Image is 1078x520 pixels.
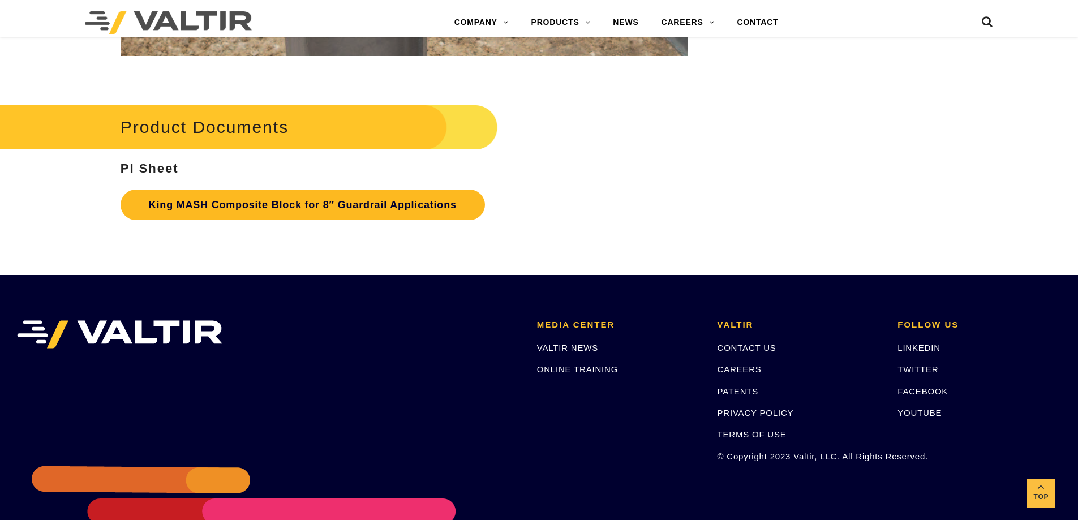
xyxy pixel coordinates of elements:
span: Top [1027,491,1055,504]
a: CONTACT US [718,343,776,353]
h2: FOLLOW US [897,320,1061,330]
a: YOUTUBE [897,408,942,418]
a: Top [1027,479,1055,508]
a: PRIVACY POLICY [718,408,794,418]
a: CAREERS [718,364,762,374]
a: NEWS [602,11,650,34]
strong: PI Sheet [121,161,179,175]
a: VALTIR NEWS [537,343,598,353]
a: COMPANY [443,11,520,34]
a: TERMS OF USE [718,429,787,439]
img: Valtir [85,11,252,34]
h2: MEDIA CENTER [537,320,701,330]
a: LINKEDIN [897,343,940,353]
a: CAREERS [650,11,726,34]
a: CONTACT [725,11,789,34]
p: © Copyright 2023 Valtir, LLC. All Rights Reserved. [718,450,881,463]
a: ONLINE TRAINING [537,364,618,374]
a: TWITTER [897,364,938,374]
img: VALTIR [17,320,222,349]
a: PRODUCTS [520,11,602,34]
a: PATENTS [718,386,759,396]
a: King MASH Composite Block for 8″ Guardrail Applications [121,190,485,220]
h2: VALTIR [718,320,881,330]
a: FACEBOOK [897,386,948,396]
